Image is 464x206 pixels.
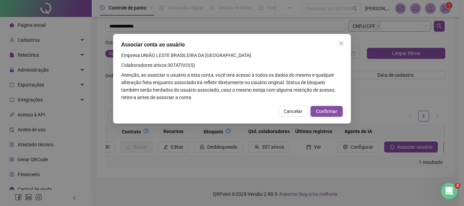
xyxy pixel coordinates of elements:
span: Confirmar [316,108,337,115]
div: Associar conta ao usuário [121,41,343,49]
button: Close [336,38,347,49]
iframe: Intercom live chat [441,183,457,199]
h4: Colaboradores ativos: 307 ATIVO(S) [121,61,343,69]
span: close [339,41,344,46]
h4: Empresa: UNIÃO LESTE BRASILEIRA DA [GEOGRAPHIC_DATA] [121,52,343,59]
p: Atenção, ao associar o usuário a esta conta, você terá acesso à todos os dados do mesmo e qualque... [121,71,343,101]
span: Cancelar [284,108,302,115]
button: Cancelar [278,106,308,117]
span: 2 [455,183,460,188]
button: Confirmar [310,106,343,117]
